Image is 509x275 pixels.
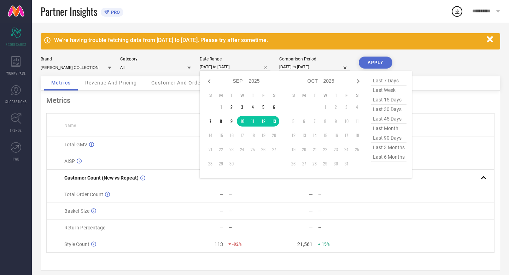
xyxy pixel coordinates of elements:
th: Monday [216,93,226,98]
td: Tue Sep 16 2025 [226,130,237,141]
td: Mon Sep 08 2025 [216,116,226,127]
td: Tue Oct 14 2025 [309,130,320,141]
td: Sun Sep 21 2025 [205,144,216,155]
span: Metrics [51,80,71,86]
div: — [229,209,270,213]
td: Tue Oct 07 2025 [309,116,320,127]
td: Sat Oct 25 2025 [352,144,362,155]
td: Fri Oct 17 2025 [341,130,352,141]
td: Wed Sep 24 2025 [237,144,247,155]
td: Mon Sep 29 2025 [216,158,226,169]
td: Thu Sep 25 2025 [247,144,258,155]
input: Select comparison period [279,63,350,71]
div: — [309,225,313,230]
div: Next month [354,77,362,86]
td: Tue Sep 30 2025 [226,158,237,169]
td: Thu Oct 30 2025 [330,158,341,169]
th: Friday [258,93,269,98]
span: last week [371,86,406,95]
th: Sunday [205,93,216,98]
span: last 90 days [371,133,406,143]
td: Thu Sep 18 2025 [247,130,258,141]
td: Fri Oct 31 2025 [341,158,352,169]
td: Fri Oct 03 2025 [341,102,352,112]
td: Sun Oct 26 2025 [288,158,299,169]
div: — [309,192,313,197]
span: SCORECARDS [6,42,27,47]
td: Fri Sep 12 2025 [258,116,269,127]
td: Wed Oct 01 2025 [320,102,330,112]
div: — [309,208,313,214]
div: — [229,192,270,197]
td: Sat Sep 20 2025 [269,130,279,141]
span: Total GMV [64,142,87,147]
div: — [318,192,359,197]
div: Open download list [451,5,463,18]
td: Wed Sep 10 2025 [237,116,247,127]
th: Thursday [330,93,341,98]
td: Thu Oct 09 2025 [330,116,341,127]
span: last 7 days [371,76,406,86]
td: Fri Sep 19 2025 [258,130,269,141]
td: Wed Sep 03 2025 [237,102,247,112]
td: Mon Sep 22 2025 [216,144,226,155]
td: Sat Oct 04 2025 [352,102,362,112]
td: Sun Oct 19 2025 [288,144,299,155]
span: Total Order Count [64,192,103,197]
td: Tue Sep 23 2025 [226,144,237,155]
div: — [220,225,223,230]
td: Wed Oct 22 2025 [320,144,330,155]
td: Thu Oct 02 2025 [330,102,341,112]
th: Wednesday [237,93,247,98]
td: Sun Sep 07 2025 [205,116,216,127]
td: Sat Oct 11 2025 [352,116,362,127]
th: Monday [299,93,309,98]
div: — [220,208,223,214]
td: Mon Oct 27 2025 [299,158,309,169]
td: Tue Sep 09 2025 [226,116,237,127]
div: — [318,209,359,213]
div: We're having trouble fetching data from [DATE] to [DATE]. Please try after sometime. [54,37,483,43]
span: Customer And Orders [151,80,205,86]
input: Select date range [200,63,270,71]
span: last 30 days [371,105,406,114]
th: Friday [341,93,352,98]
div: — [220,192,223,197]
td: Sat Sep 13 2025 [269,116,279,127]
th: Saturday [352,93,362,98]
td: Tue Sep 02 2025 [226,102,237,112]
td: Fri Oct 24 2025 [341,144,352,155]
td: Mon Oct 13 2025 [299,130,309,141]
div: Metrics [46,96,495,105]
td: Sun Sep 28 2025 [205,158,216,169]
td: Tue Oct 21 2025 [309,144,320,155]
span: TRENDS [10,128,22,133]
span: PRO [109,10,120,15]
td: Fri Sep 26 2025 [258,144,269,155]
td: Fri Sep 05 2025 [258,102,269,112]
td: Sat Sep 06 2025 [269,102,279,112]
div: Previous month [205,77,213,86]
td: Mon Sep 15 2025 [216,130,226,141]
td: Thu Oct 16 2025 [330,130,341,141]
td: Wed Oct 08 2025 [320,116,330,127]
span: Basket Size [64,208,89,214]
td: Tue Oct 28 2025 [309,158,320,169]
th: Saturday [269,93,279,98]
th: Tuesday [309,93,320,98]
span: 15% [322,242,330,247]
span: last 6 months [371,152,406,162]
span: Return Percentage [64,225,105,230]
div: Category [120,57,191,62]
span: Style Count [64,241,89,247]
span: -82% [232,242,242,247]
td: Sun Oct 05 2025 [288,116,299,127]
div: Comparison Period [279,57,350,62]
span: last 45 days [371,114,406,124]
span: last 15 days [371,95,406,105]
td: Sat Oct 18 2025 [352,130,362,141]
span: Partner Insights [41,4,97,19]
td: Wed Oct 15 2025 [320,130,330,141]
td: Fri Oct 10 2025 [341,116,352,127]
td: Mon Oct 06 2025 [299,116,309,127]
